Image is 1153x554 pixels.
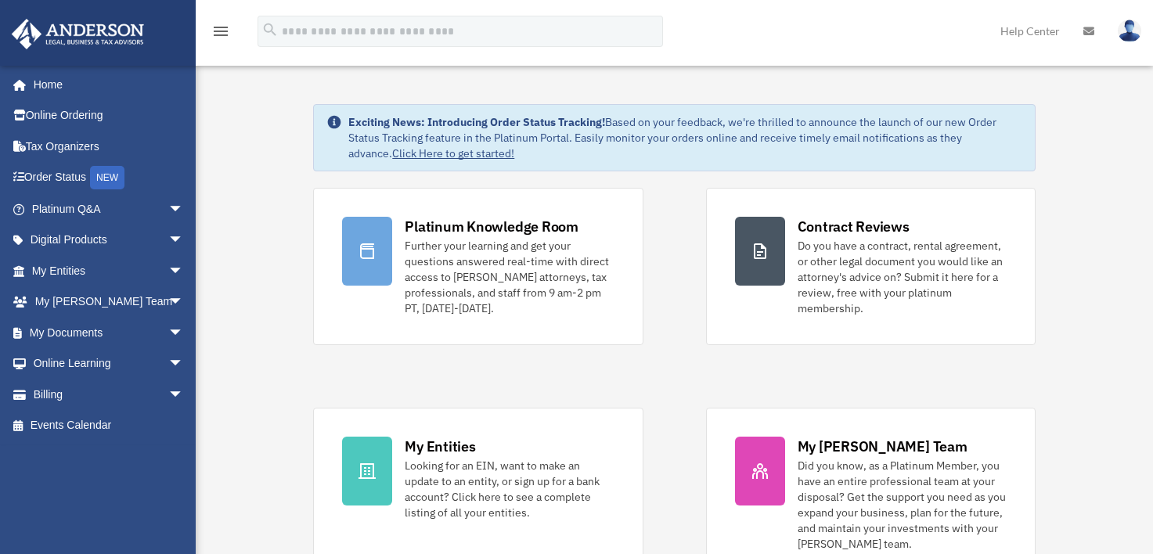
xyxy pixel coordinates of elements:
[348,114,1021,161] div: Based on your feedback, we're thrilled to announce the launch of our new Order Status Tracking fe...
[11,317,207,348] a: My Documentsarrow_drop_down
[11,225,207,256] a: Digital Productsarrow_drop_down
[7,19,149,49] img: Anderson Advisors Platinum Portal
[11,162,207,194] a: Order StatusNEW
[11,131,207,162] a: Tax Organizers
[405,238,614,316] div: Further your learning and get your questions answered real-time with direct access to [PERSON_NAM...
[211,27,230,41] a: menu
[706,188,1036,345] a: Contract Reviews Do you have a contract, rental agreement, or other legal document you would like...
[11,286,207,318] a: My [PERSON_NAME] Teamarrow_drop_down
[168,317,200,349] span: arrow_drop_down
[405,437,475,456] div: My Entities
[11,69,200,100] a: Home
[313,188,643,345] a: Platinum Knowledge Room Further your learning and get your questions answered real-time with dire...
[11,379,207,410] a: Billingarrow_drop_down
[168,286,200,318] span: arrow_drop_down
[392,146,514,160] a: Click Here to get started!
[168,193,200,225] span: arrow_drop_down
[90,166,124,189] div: NEW
[11,255,207,286] a: My Entitiesarrow_drop_down
[168,255,200,287] span: arrow_drop_down
[1118,20,1141,42] img: User Pic
[11,193,207,225] a: Platinum Q&Aarrow_drop_down
[798,458,1007,552] div: Did you know, as a Platinum Member, you have an entire professional team at your disposal? Get th...
[168,225,200,257] span: arrow_drop_down
[798,238,1007,316] div: Do you have a contract, rental agreement, or other legal document you would like an attorney's ad...
[261,21,279,38] i: search
[168,348,200,380] span: arrow_drop_down
[798,437,967,456] div: My [PERSON_NAME] Team
[11,410,207,441] a: Events Calendar
[211,22,230,41] i: menu
[11,100,207,131] a: Online Ordering
[11,348,207,380] a: Online Learningarrow_drop_down
[798,217,910,236] div: Contract Reviews
[405,458,614,520] div: Looking for an EIN, want to make an update to an entity, or sign up for a bank account? Click her...
[348,115,605,129] strong: Exciting News: Introducing Order Status Tracking!
[168,379,200,411] span: arrow_drop_down
[405,217,578,236] div: Platinum Knowledge Room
